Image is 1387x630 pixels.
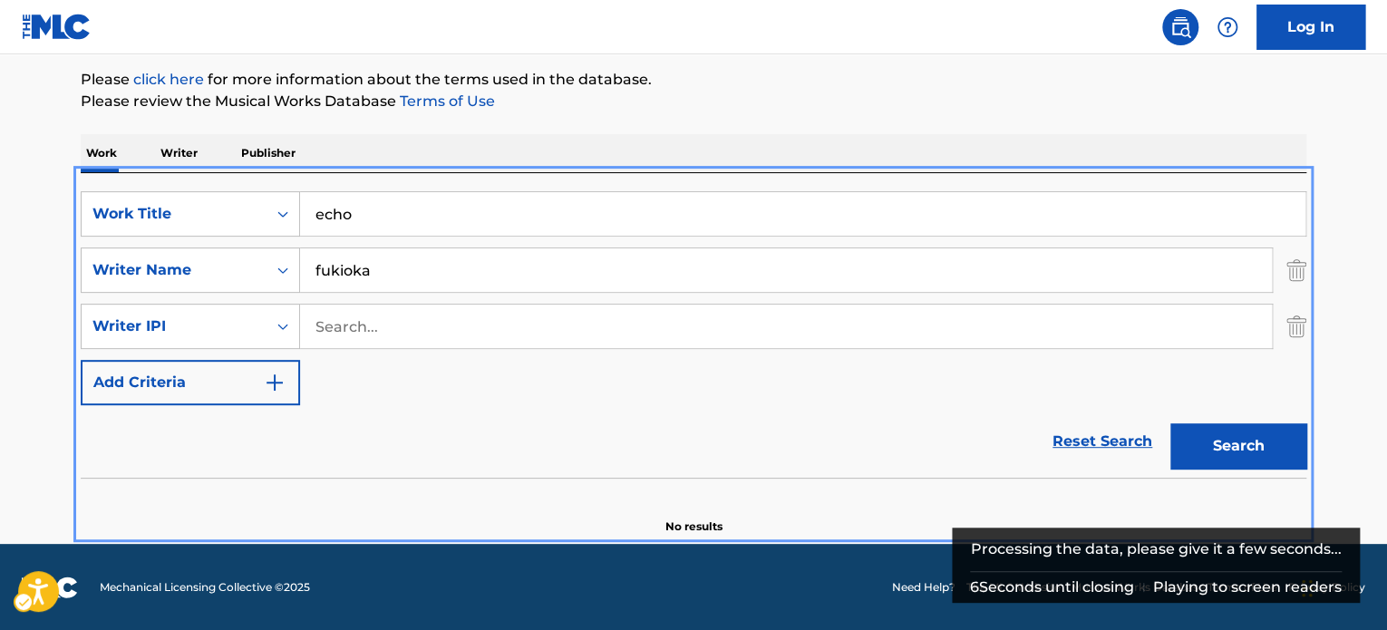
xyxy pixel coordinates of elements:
[1286,304,1306,349] img: Delete Criterion
[92,203,256,225] div: Work Title
[81,191,1306,478] form: Search Form
[892,579,955,596] a: Need Help?
[970,528,1343,571] div: Processing the data, please give it a few seconds...
[81,91,1306,112] p: Please review the Musical Works Database
[300,248,1272,292] input: Search...
[81,360,300,405] button: Add Criteria
[22,577,78,598] img: logo
[92,259,256,281] div: Writer Name
[1043,422,1161,461] a: Reset Search
[1217,16,1238,38] img: help
[267,192,299,236] div: On
[1170,423,1306,469] button: Search
[1256,5,1365,50] a: Log In
[396,92,495,110] a: Terms of Use
[264,372,286,393] img: 9d2ae6d4665cec9f34b9.svg
[1286,247,1306,293] img: Delete Criterion
[300,192,1305,236] input: Search...
[1169,16,1191,38] img: search
[92,315,256,337] div: Writer IPI
[133,71,204,88] a: Music industry terminology | mechanical licensing collective
[970,578,979,596] span: 6
[100,579,310,596] span: Mechanical Licensing Collective © 2025
[81,134,122,172] p: Work
[236,134,301,172] p: Publisher
[300,305,1272,348] input: Search...
[665,497,723,535] p: No results
[155,134,203,172] p: Writer
[22,14,92,40] img: MLC Logo
[81,69,1306,91] p: Please for more information about the terms used in the database.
